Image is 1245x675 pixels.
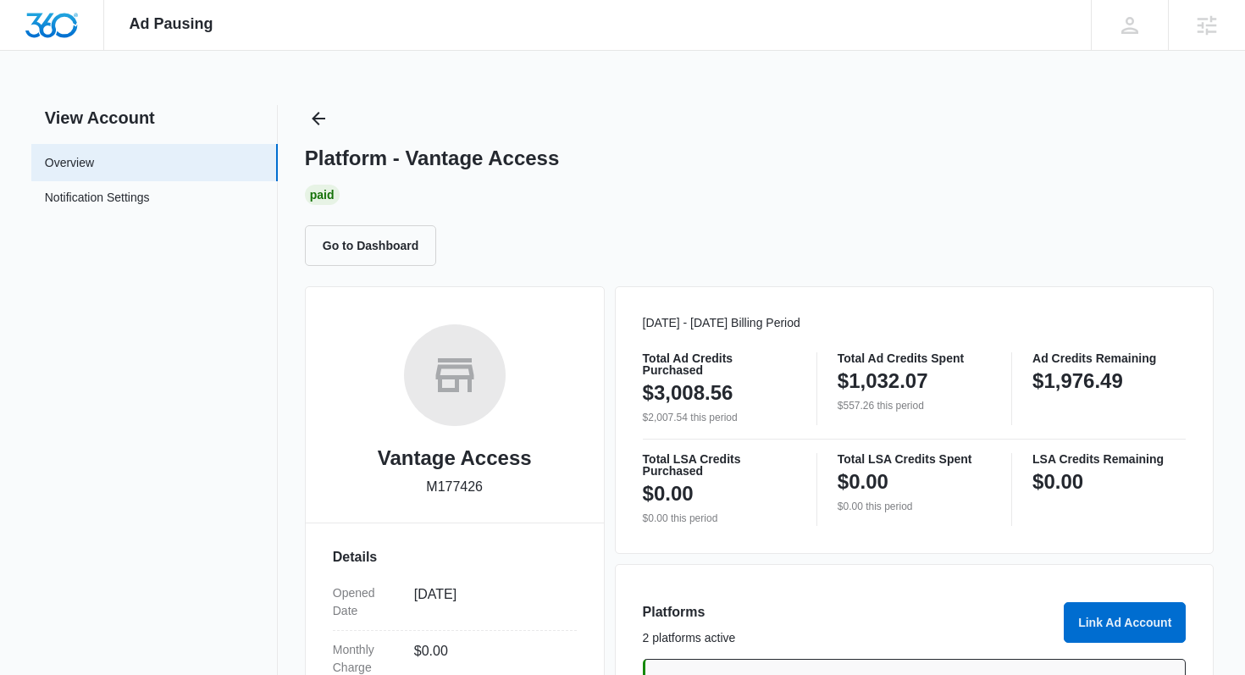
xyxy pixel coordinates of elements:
h2: Vantage Access [378,443,532,473]
div: Paid [305,185,340,205]
p: $3,008.56 [643,379,733,407]
p: Ad Credits Remaining [1032,352,1186,364]
p: $0.00 this period [838,499,991,514]
a: Go to Dashboard [305,238,447,252]
h3: Platforms [643,602,1054,622]
p: $1,032.07 [838,368,928,395]
button: Link Ad Account [1064,602,1186,643]
p: $0.00 this period [643,511,796,526]
p: [DATE] - [DATE] Billing Period [643,314,1187,332]
p: $557.26 this period [838,398,991,413]
dt: Opened Date [333,584,401,620]
button: Go to Dashboard [305,225,437,266]
h2: View Account [31,105,278,130]
p: 2 platforms active [643,629,1054,647]
p: Total LSA Credits Spent [838,453,991,465]
a: Overview [45,154,94,172]
p: $0.00 [838,468,888,495]
p: Total Ad Credits Spent [838,352,991,364]
dd: [DATE] [414,584,563,620]
p: LSA Credits Remaining [1032,453,1186,465]
button: Back [305,105,332,132]
p: $0.00 [643,480,694,507]
p: $2,007.54 this period [643,410,796,425]
div: Opened Date[DATE] [333,574,577,631]
p: M177426 [426,477,483,497]
span: Ad Pausing [130,15,213,33]
p: $1,976.49 [1032,368,1123,395]
h3: Details [333,547,577,567]
p: Total LSA Credits Purchased [643,453,796,477]
h1: Platform - Vantage Access [305,146,560,171]
a: Notification Settings [45,189,150,211]
p: $0.00 [1032,468,1083,495]
p: Total Ad Credits Purchased [643,352,796,376]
